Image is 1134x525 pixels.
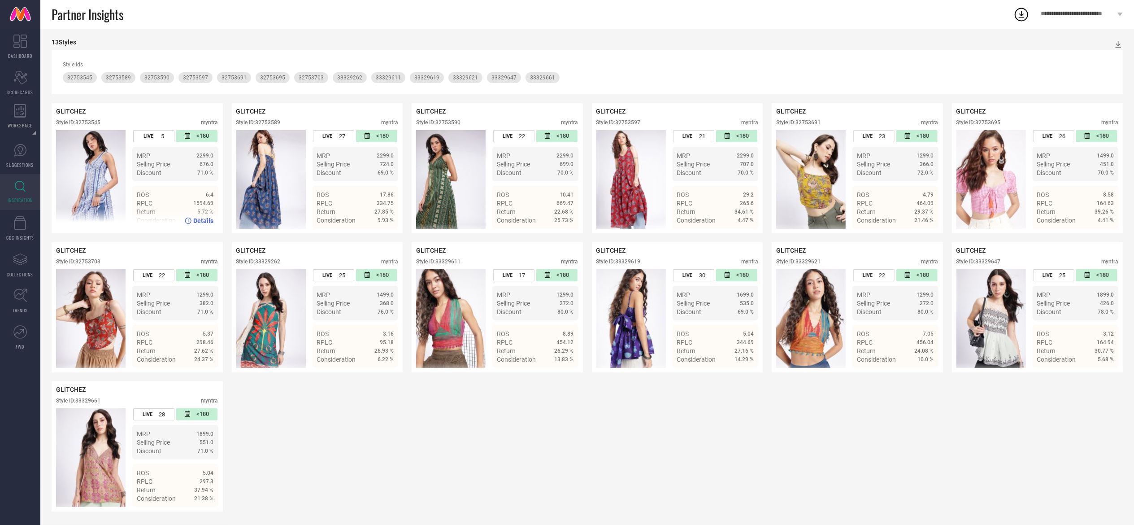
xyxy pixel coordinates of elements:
span: Details [734,372,754,379]
span: Selling Price [317,300,350,307]
span: Discount [317,308,342,315]
div: Number of days since the style was first listed on the platform [716,130,757,142]
span: 17 [519,272,525,279]
div: Click to view image [236,130,306,229]
div: Style ID: 32753545 [56,119,100,126]
div: Click to view image [956,130,1026,229]
span: MRP [497,152,510,159]
span: 164.63 [1097,200,1114,206]
span: <180 [196,132,209,140]
span: LIVE [503,133,513,139]
a: Details [365,372,394,379]
div: Number of days the style has been live on the platform [1033,130,1074,142]
div: Style Ids [63,61,1112,68]
span: Consideration [497,217,536,224]
span: MRP [137,152,150,159]
span: 382.0 [200,300,214,306]
div: Click to view image [416,269,486,368]
span: 1699.0 [737,292,754,298]
span: Selling Price [677,300,710,307]
span: 76.0 % [378,309,394,315]
div: myntra [741,258,758,265]
span: GLITCHEZ [236,247,266,254]
span: GLITCHEZ [596,108,626,115]
img: Style preview image [236,269,306,368]
div: Number of days since the style was first listed on the platform [716,269,757,281]
div: Open download list [1013,6,1030,22]
span: <180 [736,132,749,140]
span: 724.0 [380,161,394,167]
span: GLITCHEZ [956,247,986,254]
div: myntra [1101,119,1118,126]
span: 70.0 % [558,170,574,176]
span: Discount [137,308,161,315]
span: 22.68 % [555,209,574,215]
span: 33329611 [376,74,401,81]
span: 676.0 [200,161,214,167]
span: ROS [497,330,509,337]
span: GLITCHEZ [956,108,986,115]
span: 80.0 % [918,309,934,315]
span: CDC INSIGHTS [6,234,34,241]
span: Details [374,372,394,379]
span: 78.0 % [1098,309,1114,315]
a: Details [545,372,574,379]
span: 1499.0 [377,292,394,298]
span: LIVE [863,133,873,139]
span: <180 [1096,132,1109,140]
span: 32753590 [144,74,169,81]
div: Number of days since the style was first listed on the platform [896,269,938,281]
span: 71.0 % [198,170,214,176]
div: Number of days since the style was first listed on the platform [896,130,938,142]
div: Number of days since the style was first listed on the platform [176,130,217,142]
span: Details [554,372,574,379]
div: Number of days since the style was first listed on the platform [356,130,397,142]
span: 25 [339,272,345,279]
div: Style ID: 32753590 [416,119,461,126]
span: GLITCHEZ [236,108,266,115]
a: Details [725,372,754,379]
span: <180 [196,271,209,279]
span: Discount [1037,169,1062,176]
span: 6.4 [206,192,214,198]
span: Details [194,217,214,224]
span: RPLC [1037,200,1053,207]
span: RPLC [497,200,513,207]
div: Number of days the style has been live on the platform [313,130,354,142]
span: Selling Price [497,300,530,307]
span: ROS [317,330,329,337]
span: 4.79 [923,192,934,198]
div: Number of days since the style was first listed on the platform [536,130,578,142]
div: Number of days the style has been live on the platform [673,130,714,142]
span: Selling Price [677,161,710,168]
span: 5.04 [743,331,754,337]
span: <180 [556,132,569,140]
span: 2299.0 [377,153,394,159]
div: myntra [741,119,758,126]
div: Click to view image [776,269,846,368]
span: Selling Price [497,161,530,168]
a: Details [185,511,214,518]
span: 32753695 [260,74,285,81]
div: Number of days the style has been live on the platform [853,130,895,142]
span: 2299.0 [737,153,754,159]
span: <180 [917,271,929,279]
div: Style ID: 33329621 [776,258,821,265]
span: 272.0 [920,300,934,306]
div: Click to view image [56,130,126,229]
div: Number of days the style has been live on the platform [313,269,354,281]
span: MRP [497,291,510,298]
span: LIVE [322,272,332,278]
div: 13 Styles [52,39,76,46]
div: Style ID: 32753589 [236,119,281,126]
span: 451.0 [1100,161,1114,167]
span: SCORECARDS [7,89,34,96]
div: Style ID: 32753691 [776,119,821,126]
a: Details [185,217,214,224]
span: MRP [137,291,150,298]
span: Discount [317,169,342,176]
span: 69.0 % [378,170,394,176]
div: Click to view image [236,269,306,368]
img: Style preview image [56,269,126,368]
div: Style ID: 32753703 [56,258,100,265]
